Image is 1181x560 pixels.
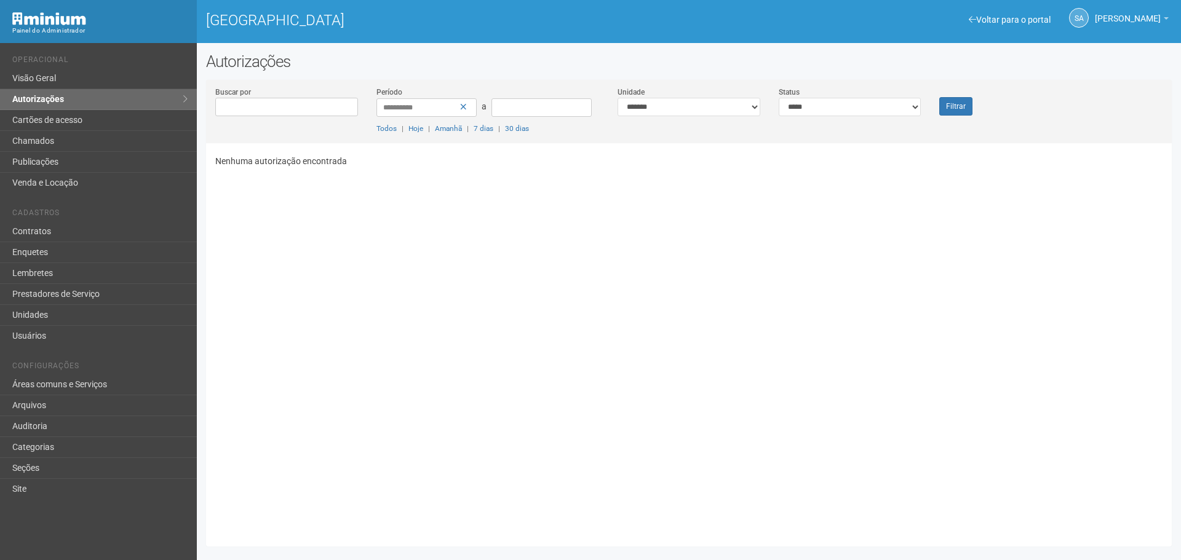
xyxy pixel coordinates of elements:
[12,12,86,25] img: Minium
[1095,2,1161,23] span: Silvio Anjos
[474,124,493,133] a: 7 dias
[12,208,188,221] li: Cadastros
[482,101,487,111] span: a
[402,124,404,133] span: |
[12,361,188,374] li: Configurações
[215,87,251,98] label: Buscar por
[12,25,188,36] div: Painel do Administrador
[435,124,462,133] a: Amanhã
[505,124,529,133] a: 30 dias
[1069,8,1089,28] a: SA
[12,55,188,68] li: Operacional
[206,12,680,28] h1: [GEOGRAPHIC_DATA]
[376,124,397,133] a: Todos
[408,124,423,133] a: Hoje
[376,87,402,98] label: Período
[779,87,800,98] label: Status
[1095,15,1169,25] a: [PERSON_NAME]
[969,15,1051,25] a: Voltar para o portal
[939,97,972,116] button: Filtrar
[467,124,469,133] span: |
[428,124,430,133] span: |
[498,124,500,133] span: |
[206,52,1172,71] h2: Autorizações
[215,156,1163,167] p: Nenhuma autorização encontrada
[618,87,645,98] label: Unidade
